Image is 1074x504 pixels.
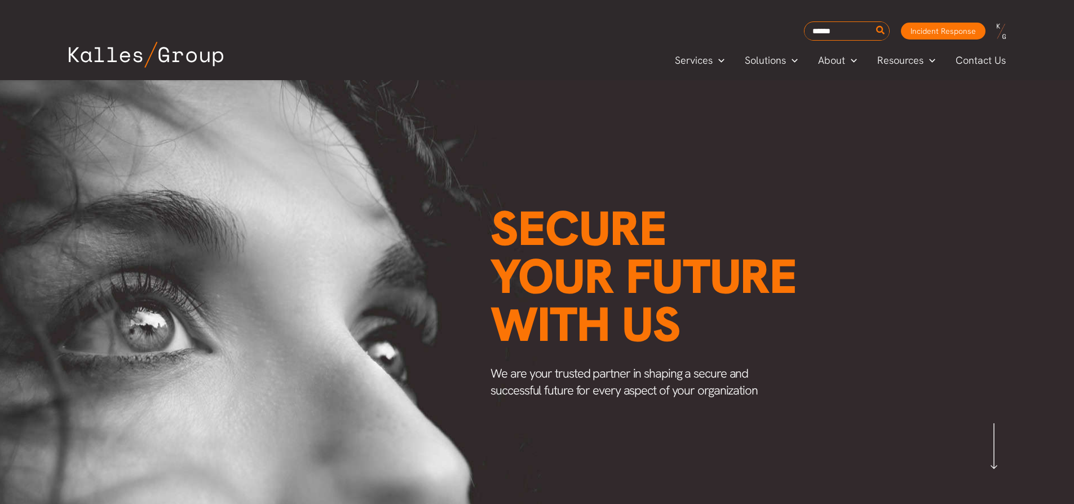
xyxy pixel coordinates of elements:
[845,52,857,69] span: Menu Toggle
[923,52,935,69] span: Menu Toggle
[874,22,888,40] button: Search
[490,365,758,398] span: We are your trusted partner in shaping a secure and successful future for every aspect of your or...
[675,52,713,69] span: Services
[877,52,923,69] span: Resources
[956,52,1006,69] span: Contact Us
[745,52,786,69] span: Solutions
[818,52,845,69] span: About
[490,197,797,356] span: Secure your future with us
[735,52,808,69] a: SolutionsMenu Toggle
[665,51,1016,69] nav: Primary Site Navigation
[867,52,945,69] a: ResourcesMenu Toggle
[786,52,798,69] span: Menu Toggle
[665,52,735,69] a: ServicesMenu Toggle
[69,42,223,68] img: Kalles Group
[901,23,985,40] a: Incident Response
[945,52,1017,69] a: Contact Us
[713,52,724,69] span: Menu Toggle
[808,52,867,69] a: AboutMenu Toggle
